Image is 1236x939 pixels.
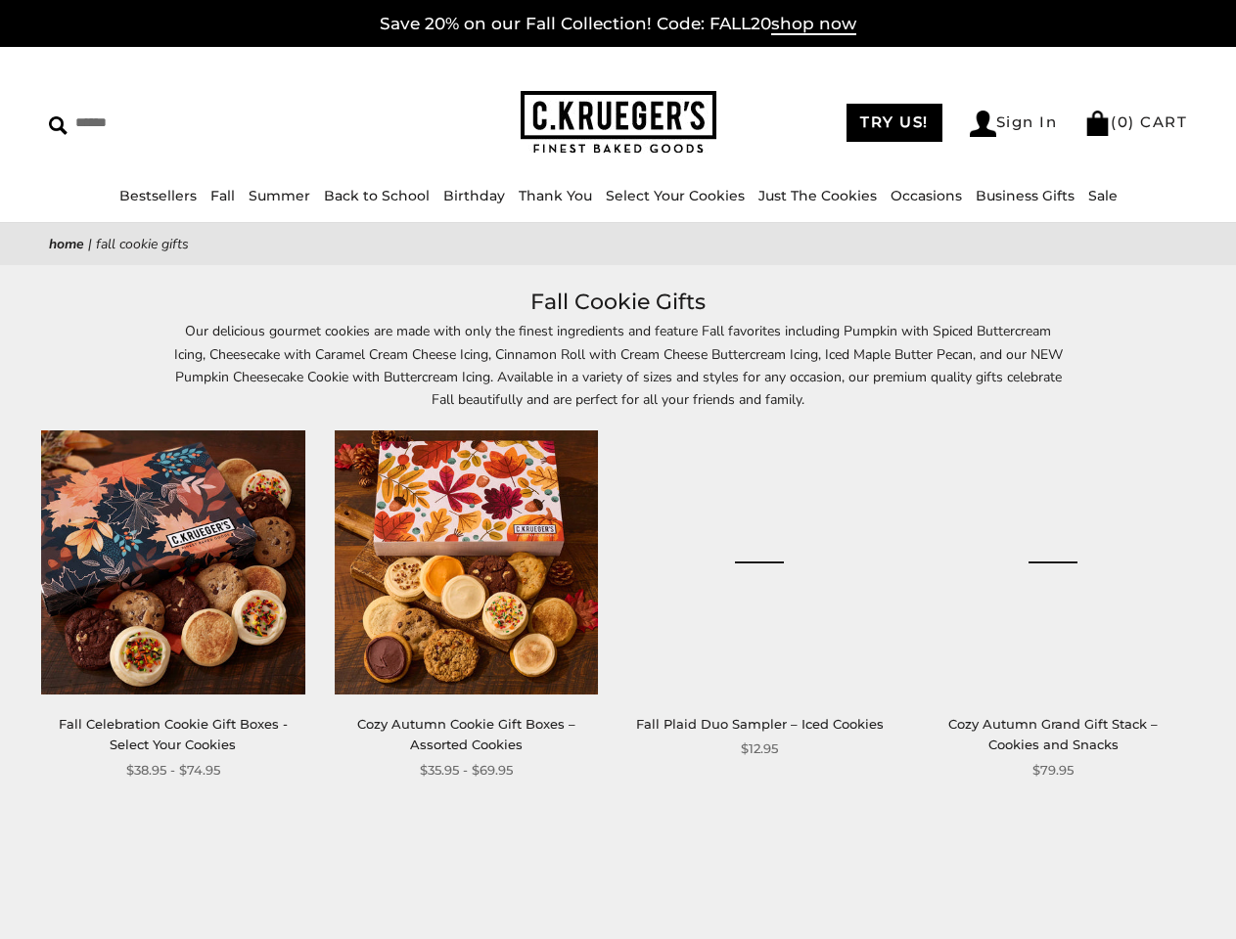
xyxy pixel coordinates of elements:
h1: Fall Cookie Gifts [78,285,1158,320]
span: $79.95 [1032,760,1074,781]
span: | [88,235,92,253]
a: Summer [249,187,310,204]
a: Home [49,235,84,253]
span: Our delicious gourmet cookies are made with only the finest ingredients and feature Fall favorite... [174,322,1063,408]
span: shop now [771,14,856,35]
a: Occasions [891,187,962,204]
span: $35.95 - $69.95 [420,760,513,781]
img: Cozy Autumn Cookie Gift Boxes – Assorted Cookies [335,430,599,694]
a: Thank You [519,187,592,204]
a: Fall Plaid Duo Sampler – Iced Cookies [636,716,884,732]
img: Search [49,116,68,135]
a: Birthday [443,187,505,204]
a: Business Gifts [976,187,1075,204]
img: Fall Celebration Cookie Gift Boxes - Select Your Cookies [41,430,305,694]
a: Sign In [970,111,1058,137]
span: Fall Cookie Gifts [96,235,189,253]
input: Search [49,108,309,138]
a: Fall [210,187,235,204]
img: Account [970,111,996,137]
a: Bestsellers [119,187,197,204]
nav: breadcrumbs [49,233,1187,255]
a: Fall Plaid Duo Sampler – Iced Cookies [627,430,892,694]
a: Sale [1088,187,1118,204]
a: Just The Cookies [758,187,877,204]
a: Save 20% on our Fall Collection! Code: FALL20shop now [380,14,856,35]
a: (0) CART [1084,112,1187,131]
a: Back to School [324,187,430,204]
img: C.KRUEGER'S [521,91,716,155]
a: Cozy Autumn Grand Gift Stack – Cookies and Snacks [948,716,1158,752]
a: Select Your Cookies [606,187,745,204]
span: $38.95 - $74.95 [126,760,220,781]
a: TRY US! [847,104,942,142]
a: Fall Celebration Cookie Gift Boxes - Select Your Cookies [59,716,288,752]
a: Cozy Autumn Grand Gift Stack – Cookies and Snacks [921,430,1185,694]
img: Bag [1084,111,1111,136]
span: $12.95 [741,738,778,759]
a: Cozy Autumn Cookie Gift Boxes – Assorted Cookies [357,716,575,752]
span: 0 [1118,112,1129,131]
